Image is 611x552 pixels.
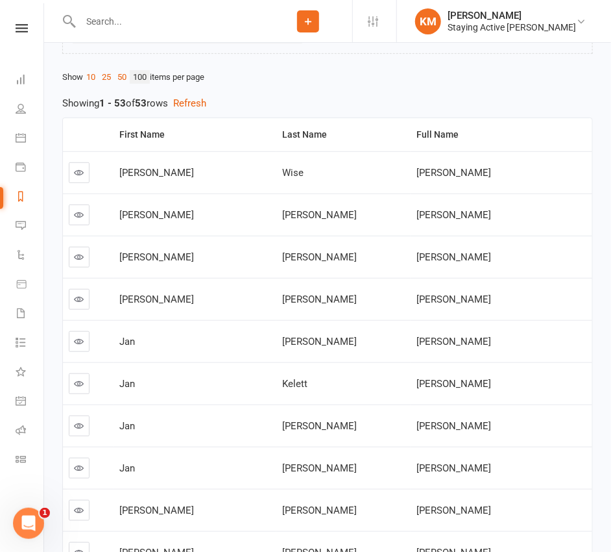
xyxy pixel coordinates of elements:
[16,66,45,95] a: Dashboard
[416,420,491,432] span: [PERSON_NAME]
[99,97,126,109] strong: 1 - 53
[173,95,206,111] button: Refresh
[282,505,357,516] span: [PERSON_NAME]
[416,251,491,263] span: [PERSON_NAME]
[119,378,135,390] span: Jan
[16,154,45,183] a: Payments
[83,70,99,84] a: 10
[282,209,357,221] span: [PERSON_NAME]
[416,505,491,516] span: [PERSON_NAME]
[416,130,582,140] div: Full Name
[416,209,491,221] span: [PERSON_NAME]
[119,294,194,305] span: [PERSON_NAME]
[40,508,50,518] span: 1
[135,97,147,109] strong: 53
[99,70,114,84] a: 25
[119,130,267,140] div: First Name
[16,95,45,125] a: People
[119,462,135,474] span: Jan
[282,420,357,432] span: [PERSON_NAME]
[282,294,357,305] span: [PERSON_NAME]
[119,420,135,432] span: Jan
[416,167,491,179] span: [PERSON_NAME]
[448,10,576,21] div: [PERSON_NAME]
[416,462,491,474] span: [PERSON_NAME]
[77,12,264,31] input: Search...
[282,378,307,390] span: Kelett
[16,183,45,212] a: Reports
[16,358,45,388] a: What's New
[119,336,135,347] span: Jan
[416,294,491,305] span: [PERSON_NAME]
[130,70,150,84] a: 100
[448,21,576,33] div: Staying Active [PERSON_NAME]
[119,167,194,179] span: [PERSON_NAME]
[16,271,45,300] a: Product Sales
[119,505,194,516] span: [PERSON_NAME]
[282,130,400,140] div: Last Name
[16,446,45,475] a: Class kiosk mode
[16,125,45,154] a: Calendar
[282,336,357,347] span: [PERSON_NAME]
[416,378,491,390] span: [PERSON_NAME]
[119,209,194,221] span: [PERSON_NAME]
[282,167,304,179] span: Wise
[62,95,593,111] div: Showing of rows
[16,388,45,417] a: General attendance kiosk mode
[114,70,130,84] a: 50
[282,462,357,474] span: [PERSON_NAME]
[416,336,491,347] span: [PERSON_NAME]
[13,508,44,539] iframe: Intercom live chat
[16,417,45,446] a: Roll call kiosk mode
[119,251,194,263] span: [PERSON_NAME]
[62,70,593,84] div: Show items per page
[282,251,357,263] span: [PERSON_NAME]
[415,8,441,34] div: KM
